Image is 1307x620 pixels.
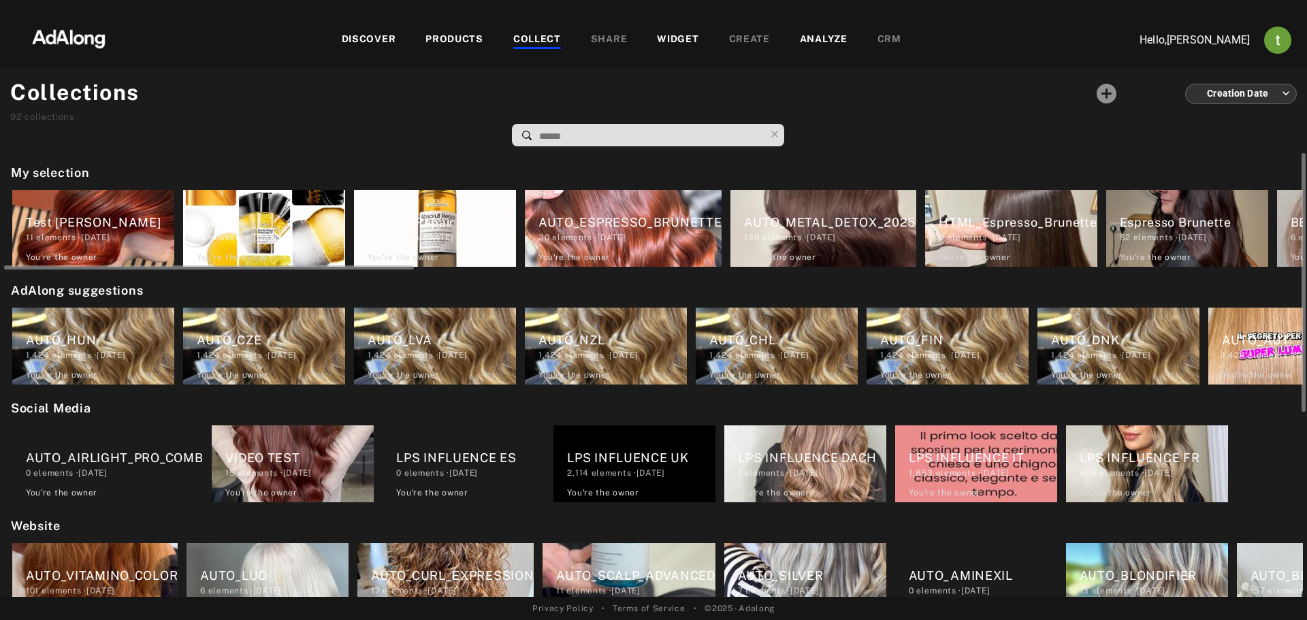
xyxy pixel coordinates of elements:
[26,585,178,597] div: elements · [DATE]
[8,186,178,271] div: Test [PERSON_NAME]11 elements ·[DATE]You're the owner
[556,566,715,585] div: AUTO_SCALP_ADVANCED
[538,369,610,381] div: You're the owner
[1261,23,1295,57] button: Account settings
[26,586,39,595] span: 101
[556,585,715,597] div: elements · [DATE]
[1051,349,1199,361] div: elements · [DATE]
[909,585,1057,597] div: elements · [DATE]
[10,110,140,124] div: collections
[877,32,901,48] div: CRM
[567,448,715,467] div: LPS INFLUENCE UK
[729,32,770,48] div: CREATE
[939,231,1097,244] div: elements · [DATE]
[744,231,916,244] div: elements · [DATE]
[368,349,516,361] div: elements · [DATE]
[9,17,129,58] img: 63233d7d88ed69de3c212112c67096b6.png
[26,369,97,381] div: You're the owner
[26,468,31,478] span: 0
[602,602,605,615] span: •
[909,467,1057,479] div: elements · [DATE]
[538,331,687,349] div: AUTO_NZL
[1089,76,1124,111] button: Add a collecton
[11,517,1303,535] h2: Website
[208,421,378,506] div: VIDEO TEST15 elements ·[DATE]You're the owner
[738,585,886,597] div: elements · [DATE]
[350,186,520,271] div: AbsolutRepair15 elements ·[DATE]You're the owner
[26,231,174,244] div: elements · [DATE]
[368,251,439,263] div: You're the owner
[11,281,1303,299] h2: AdAlong suggestions
[225,468,235,478] span: 15
[567,468,589,478] span: 2,114
[368,350,391,360] span: 1,424
[342,32,396,48] div: DISCOVER
[538,231,722,244] div: elements · [DATE]
[657,32,698,48] div: WIDGET
[738,566,886,585] div: AUTO_SILVER
[909,487,980,499] div: You're the owner
[396,468,402,478] span: 0
[1051,350,1075,360] span: 1,424
[378,421,549,506] div: LPS INFLUENCE ES0 elements ·[DATE]You're the owner
[225,467,374,479] div: elements · [DATE]
[1051,331,1199,349] div: AUTO_DNK
[200,566,349,585] div: AUTO_LUO
[10,76,140,109] h1: Collections
[26,213,174,231] div: Test [PERSON_NAME]
[694,602,697,615] span: •
[720,421,890,506] div: LPS INFLUENCE DACH1 elements ·[DATE]You're the owner
[726,186,920,271] div: AUTO_METAL_DETOX_2025130 elements ·[DATE]You're the owner
[396,448,545,467] div: LPS INFLUENCE ES
[521,186,726,271] div: AUTO_ESPRESSO_BRUNETTE30 elements ·[DATE]You're the owner
[1080,586,1089,595] span: 13
[179,304,349,389] div: AUTO_CZE1,424 elements ·[DATE]You're the owner
[1080,468,1097,478] span: 699
[350,304,520,389] div: AUTO_LVA1,424 elements ·[DATE]You're the owner
[744,213,916,231] div: AUTO_METAL_DETOX_2025
[425,32,483,48] div: PRODUCTS
[705,602,775,615] span: © 2025 - Adalong
[744,233,759,242] span: 130
[738,448,886,467] div: LPS INFLUENCE DACH
[396,487,468,499] div: You're the owner
[880,349,1029,361] div: elements · [DATE]
[921,186,1101,271] div: HTML_Espresso_Brunette8 elements ·[DATE]You're the owner
[368,213,516,231] div: AbsolutRepair
[8,421,207,506] div: AUTO_AIRLIGHT_PRO_COMB0 elements ·[DATE]You're the owner
[538,349,687,361] div: elements · [DATE]
[11,399,1303,417] h2: Social Media
[709,349,858,361] div: elements · [DATE]
[1291,233,1296,242] span: 6
[709,369,781,381] div: You're the owner
[1222,350,1246,360] span: 1,424
[939,233,945,242] span: 8
[26,350,50,360] span: 1,424
[200,586,206,595] span: 6
[1120,213,1268,231] div: Espresso Brunette
[197,233,206,242] span: 14
[1062,421,1232,506] div: LPS INFLUENCE FR699 elements ·[DATE]You're the owner
[1264,27,1291,54] img: ACg8ocJj1Mp6hOb8A41jL1uwSMxz7God0ICt0FEFk954meAQ=s96-c
[939,251,1010,263] div: You're the owner
[368,369,439,381] div: You're the owner
[538,233,549,242] span: 30
[197,349,345,361] div: elements · [DATE]
[738,487,809,499] div: You're the owner
[538,251,610,263] div: You're the owner
[709,350,733,360] span: 1,424
[8,304,178,389] div: AUTO_HUN1,424 elements ·[DATE]You're the owner
[800,32,848,48] div: ANALYZE
[197,350,221,360] span: 1,424
[225,487,297,499] div: You're the owner
[1239,555,1307,620] iframe: Chat Widget
[1222,369,1293,381] div: You're the owner
[197,331,345,349] div: AUTO_CZE
[1120,251,1191,263] div: You're the owner
[891,421,1061,506] div: LPS INFLUENCE IT1,853 elements ·[DATE]You're the owner
[1114,32,1250,48] p: Hello, [PERSON_NAME]
[692,304,862,389] div: AUTO_CHL1,424 elements ·[DATE]You're the owner
[738,468,742,478] span: 1
[738,467,886,479] div: elements · [DATE]
[368,231,516,244] div: elements · [DATE]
